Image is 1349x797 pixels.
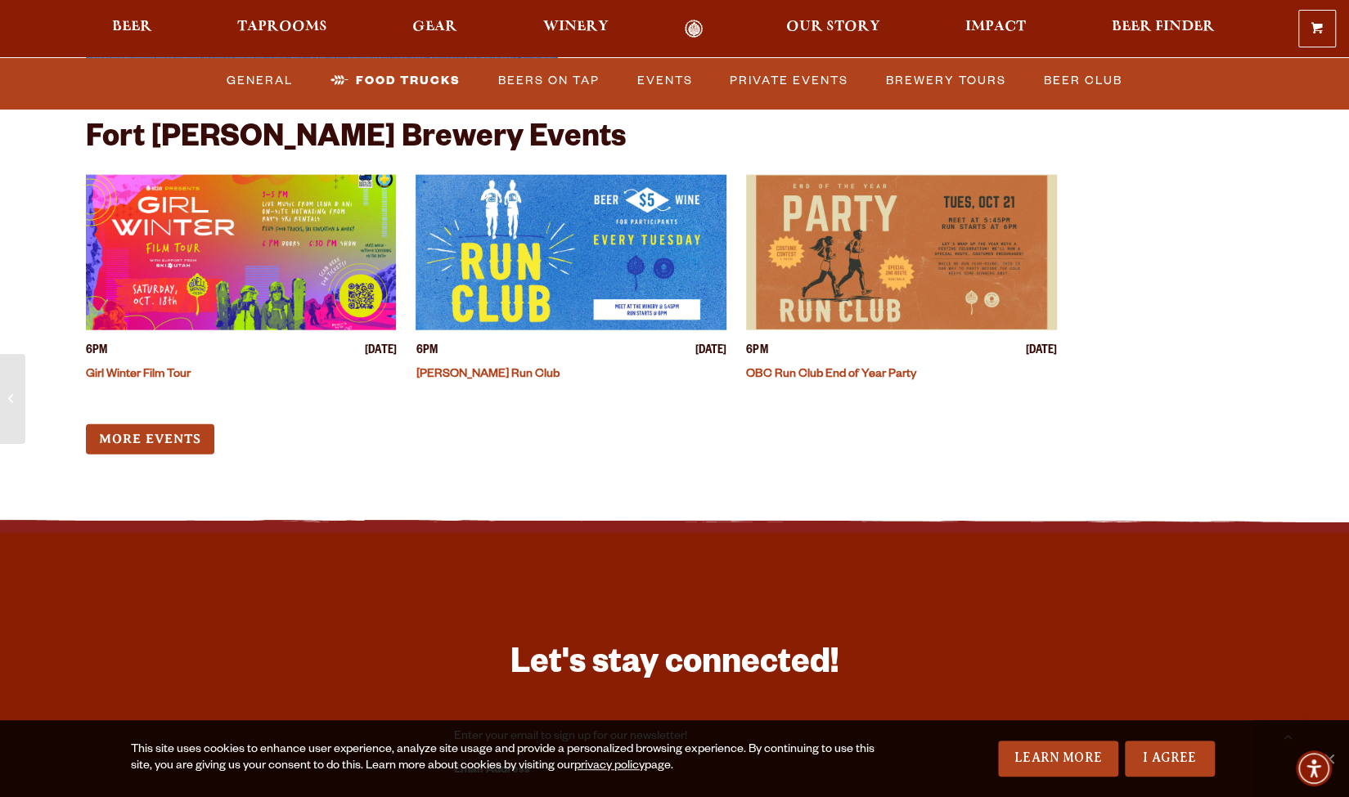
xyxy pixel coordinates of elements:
[416,343,437,360] span: 6PM
[879,61,1013,99] a: Brewery Tours
[86,123,626,159] h2: Fort [PERSON_NAME] Brewery Events
[416,175,726,330] a: View event details
[955,20,1036,38] a: Impact
[112,20,152,34] span: Beer
[1125,741,1215,777] a: I Agree
[220,61,299,99] a: General
[365,343,396,360] span: [DATE]
[416,369,559,382] a: [PERSON_NAME] Run Club
[86,343,107,360] span: 6PM
[746,369,915,382] a: OBC Run Club End of Year Party
[998,741,1118,777] a: Learn More
[1296,750,1332,786] div: Accessibility Menu
[1267,715,1308,756] a: Scroll to top
[101,20,163,38] a: Beer
[543,20,609,34] span: Winery
[86,424,214,454] a: More Events (opens in a new window)
[663,20,725,38] a: Odell Home
[786,20,880,34] span: Our Story
[227,20,338,38] a: Taprooms
[412,20,457,34] span: Gear
[1100,20,1225,38] a: Beer Finder
[86,175,397,330] a: View event details
[965,20,1026,34] span: Impact
[1026,343,1057,360] span: [DATE]
[86,369,191,382] a: Girl Winter Film Tour
[695,343,726,360] span: [DATE]
[454,643,896,691] h3: Let's stay connected!
[533,20,619,38] a: Winery
[746,343,767,360] span: 6PM
[631,61,699,99] a: Events
[746,175,1057,330] a: View event details
[324,61,467,99] a: Food Trucks
[131,742,891,775] div: This site uses cookies to enhance user experience, analyze site usage and provide a personalized ...
[1037,61,1129,99] a: Beer Club
[402,20,468,38] a: Gear
[1111,20,1214,34] span: Beer Finder
[776,20,891,38] a: Our Story
[492,61,606,99] a: Beers on Tap
[237,20,327,34] span: Taprooms
[723,61,855,99] a: Private Events
[574,760,645,773] a: privacy policy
